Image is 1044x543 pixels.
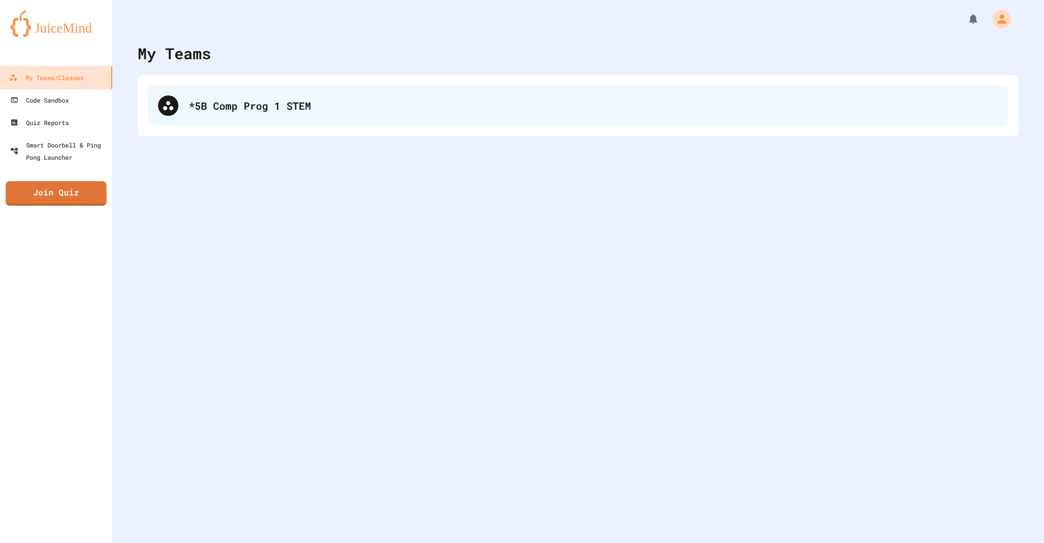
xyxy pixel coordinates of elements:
[9,71,84,84] div: My Teams/Classes
[982,7,1013,31] div: My Account
[138,42,211,65] div: My Teams
[10,139,108,163] div: Smart Doorbell & Ping Pong Launcher
[10,10,102,37] img: logo-orange.svg
[6,181,107,206] a: Join Quiz
[10,94,69,106] div: Code Sandbox
[948,10,982,28] div: My Notifications
[10,116,69,129] div: Quiz Reports
[148,85,1008,126] div: *5B Comp Prog 1 STEM
[189,98,998,113] div: *5B Comp Prog 1 STEM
